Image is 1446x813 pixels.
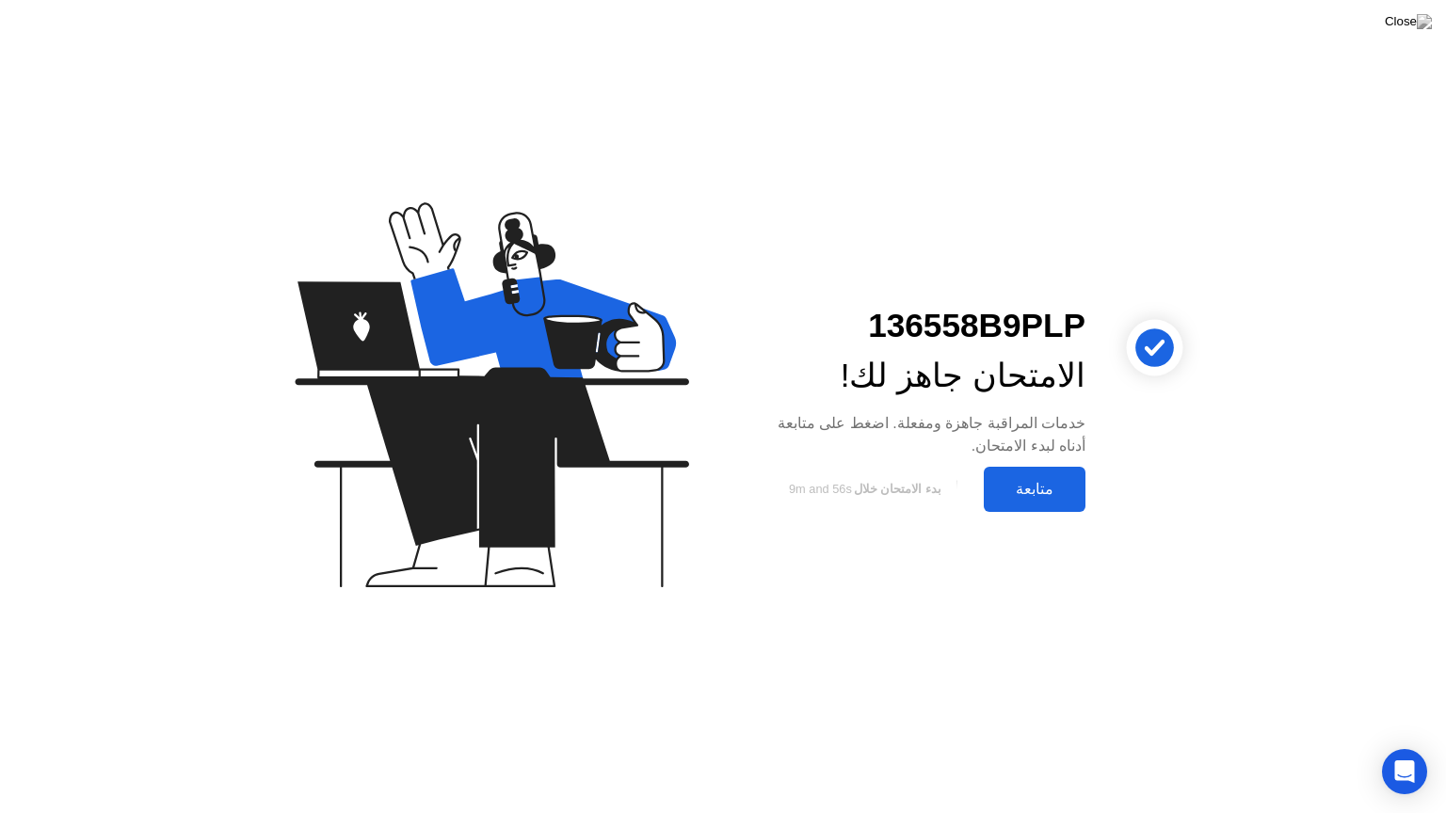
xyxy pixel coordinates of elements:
button: بدء الامتحان خلال9m and 56s [753,471,974,507]
button: متابعة [984,467,1085,512]
div: 136558B9PLP [753,301,1085,351]
div: متابعة [989,480,1080,498]
div: Open Intercom Messenger [1382,749,1427,794]
div: خدمات المراقبة جاهزة ومفعلة. اضغط على متابعة أدناه لبدء الامتحان. [753,412,1085,457]
span: 9m and 56s [789,482,852,496]
img: Close [1385,14,1432,29]
div: الامتحان جاهز لك! [753,351,1085,401]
